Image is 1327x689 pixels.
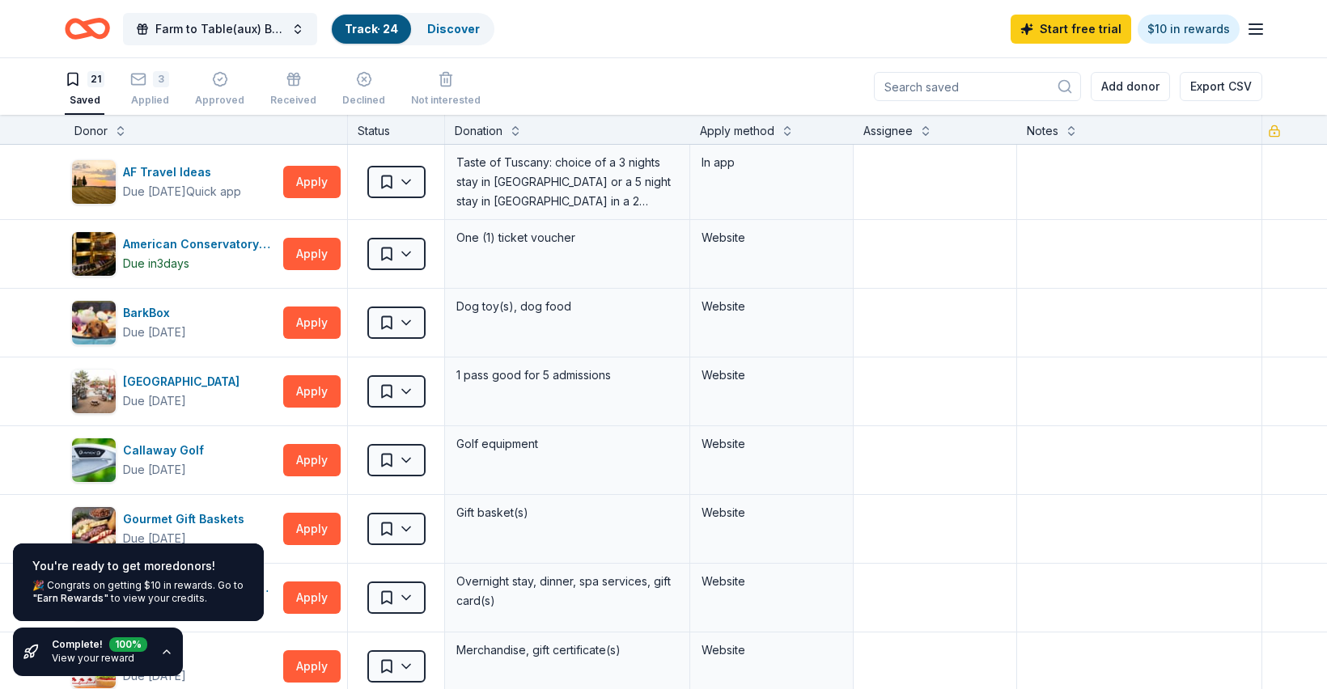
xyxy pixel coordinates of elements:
[72,370,116,413] img: Image for Bay Area Discovery Museum
[283,444,341,476] button: Apply
[283,513,341,545] button: Apply
[32,556,244,576] div: You're ready to get more donors !
[348,115,445,144] div: Status
[123,303,186,323] div: BarkBox
[270,65,316,115] button: Received
[1091,72,1170,101] button: Add donor
[123,163,241,182] div: AF Travel Ideas
[72,160,116,204] img: Image for AF Travel Ideas
[283,306,341,339] button: Apply
[427,22,480,36] a: Discover
[1180,72,1262,101] button: Export CSV
[130,65,169,115] button: 3Applied
[109,634,147,649] div: 100 %
[52,652,134,664] a: View your reward
[455,226,680,249] div: One (1) ticket voucher
[71,506,277,552] button: Image for Gourmet Gift BasketsGourmet Gift BasketsDue [DATE]
[72,232,116,276] img: Image for American Conservatory Theater
[455,295,680,318] div: Dog toy(s), dog food
[65,65,104,115] button: 21Saved
[123,323,186,342] div: Due [DATE]
[130,94,169,107] div: Applied
[455,364,680,387] div: 1 pass good for 5 admissions
[702,366,842,385] div: Website
[702,228,842,247] div: Website
[123,182,186,201] div: Due [DATE]
[455,639,680,662] div: Merchandise, gift certificate(s)
[123,509,251,529] div: Gourmet Gift Baskets
[1027,121,1058,141] div: Notes
[52,637,147,652] div: Complete!
[186,184,241,200] div: Quick app
[1138,15,1240,44] a: $10 in rewards
[65,94,104,107] div: Saved
[65,10,110,48] a: Home
[72,301,116,344] img: Image for BarkBox
[71,300,277,345] button: Image for BarkBoxBarkBoxDue [DATE]
[283,375,341,408] button: Apply
[123,235,277,254] div: American Conservatory Theater
[455,501,680,524] div: Gift basket(s)
[71,437,277,483] button: Image for Callaway GolfCallaway GolfDue [DATE]
[155,19,285,39] span: Farm to Table(aux) Benefiting The BRAIN Foundation: A Science Spectacular
[123,460,186,480] div: Due [DATE]
[123,254,189,273] div: Due in 3 days
[87,71,104,87] div: 21
[874,72,1081,101] input: Search saved
[123,372,246,391] div: [GEOGRAPHIC_DATA]
[455,151,680,213] div: Taste of Tuscany: choice of a 3 nights stay in [GEOGRAPHIC_DATA] or a 5 night stay in [GEOGRAPHIC...
[123,441,210,460] div: Callaway Golf
[71,369,277,414] button: Image for Bay Area Discovery Museum[GEOGRAPHIC_DATA]Due [DATE]
[195,94,244,107] div: Approved
[71,231,277,277] button: Image for American Conservatory TheaterAmerican Conservatory TheaterDue in3days
[123,13,317,45] button: Farm to Table(aux) Benefiting The BRAIN Foundation: A Science Spectacular
[153,71,169,87] div: 3
[702,434,842,454] div: Website
[123,529,186,548] div: Due [DATE]
[702,503,842,522] div: Website
[71,159,277,205] button: Image for AF Travel IdeasAF Travel IdeasDue [DATE]Quick app
[345,22,398,36] a: Track· 24
[123,391,186,411] div: Due [DATE]
[702,640,842,660] div: Website
[702,572,842,591] div: Website
[455,121,502,141] div: Donation
[342,65,385,115] button: Declined
[283,166,341,198] button: Apply
[32,579,244,605] div: 🎉 Congrats on getting $10 in rewards. Go to to view your credits.
[72,507,116,551] img: Image for Gourmet Gift Baskets
[283,650,341,683] button: Apply
[72,438,116,482] img: Image for Callaway Golf
[411,65,481,115] button: Not interested
[330,13,494,45] button: Track· 24Discover
[863,121,913,141] div: Assignee
[195,65,244,115] button: Approved
[283,581,341,614] button: Apply
[700,121,774,141] div: Apply method
[270,94,316,107] div: Received
[455,570,680,612] div: Overnight stay, dinner, spa services, gift card(s)
[455,433,680,455] div: Golf equipment
[74,121,108,141] div: Donor
[702,153,842,172] div: In app
[1011,15,1131,44] a: Start free trial
[32,592,108,605] a: "Earn Rewards"
[283,238,341,270] button: Apply
[342,94,385,107] div: Declined
[702,297,842,316] div: Website
[411,94,481,107] div: Not interested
